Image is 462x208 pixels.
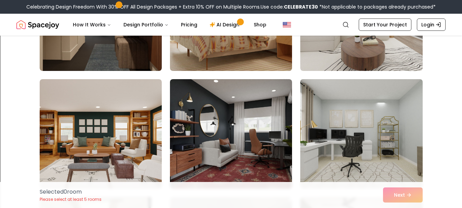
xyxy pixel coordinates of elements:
[118,18,174,32] button: Design Portfolio
[3,21,459,27] div: Delete
[3,40,459,46] div: Rename
[16,18,59,32] img: Spacejoy Logo
[284,3,318,10] b: CELEBRATE30
[40,197,102,202] p: Please select at least 5 rooms
[3,15,459,21] div: Move To ...
[417,19,446,31] a: Login
[26,3,436,10] div: Celebrating Design Freedom With 30% OFF All Design Packages + Extra 10% OFF on Multiple Rooms.
[204,18,247,32] a: AI Design
[261,3,318,10] span: Use code:
[3,34,459,40] div: Sign out
[283,21,291,29] img: United States
[40,188,102,196] p: Selected 0 room
[67,18,272,32] nav: Main
[175,18,203,32] a: Pricing
[3,46,459,52] div: Move To ...
[3,27,459,34] div: Options
[318,3,436,10] span: *Not applicable to packages already purchased*
[16,18,59,32] a: Spacejoy
[248,18,272,32] a: Shop
[3,3,459,9] div: Sort A > Z
[67,18,117,32] button: How It Works
[3,9,459,15] div: Sort New > Old
[359,19,411,31] a: Start Your Project
[16,14,446,36] nav: Global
